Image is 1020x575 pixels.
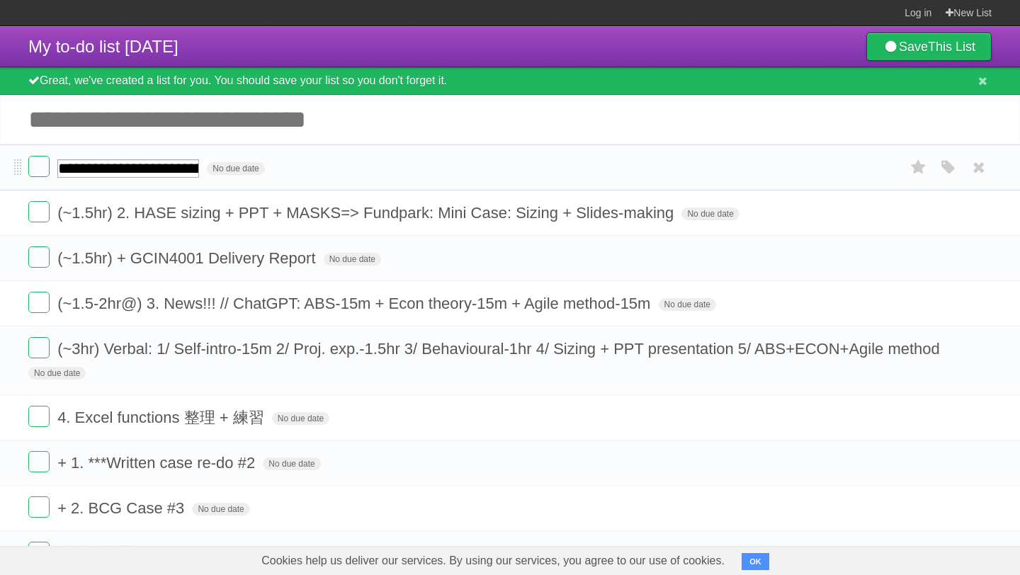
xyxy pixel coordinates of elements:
a: SaveThis List [866,33,992,61]
span: My to-do list [DATE] [28,37,178,56]
span: No due date [207,162,264,175]
span: + 2. BCG Case #3 [57,499,188,517]
label: Done [28,292,50,313]
span: No due date [324,253,381,266]
span: No due date [659,298,716,311]
b: This List [928,40,975,54]
label: Done [28,337,50,358]
span: (~1.5hr) 2. HASE sizing + PPT + MASKS=> Fundpark: Mini Case: Sizing + Slides-making [57,204,677,222]
button: OK [742,553,769,570]
label: Done [28,201,50,222]
label: Done [28,246,50,268]
span: No due date [681,207,739,220]
label: Done [28,406,50,427]
label: Done [28,542,50,563]
span: + 近義詞辨析x10 [57,545,177,562]
span: (~3hr) Verbal: 1/ Self-intro-15m 2/ Proj. exp.-1.5hr 3/ Behavioural-1hr 4/ Sizing + PPT presentat... [57,340,943,358]
span: No due date [192,503,249,516]
span: No due date [263,457,320,470]
span: (~1.5hr) + GCIN4001 Delivery Report [57,249,319,267]
label: Done [28,496,50,518]
label: Done [28,451,50,472]
span: No due date [272,412,329,425]
span: Cookies help us deliver our services. By using our services, you agree to our use of cookies. [247,547,739,575]
span: + 1. ***Written case re-do #2 [57,454,259,472]
label: Star task [905,156,932,179]
span: (~1.5-2hr@) 3. News!!! // ChatGPT: ABS-15m + Econ theory-15m + Agile method-15m [57,295,654,312]
label: Done [28,156,50,177]
span: 4. Excel functions 整理 + 練習 [57,409,268,426]
span: No due date [28,367,86,380]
